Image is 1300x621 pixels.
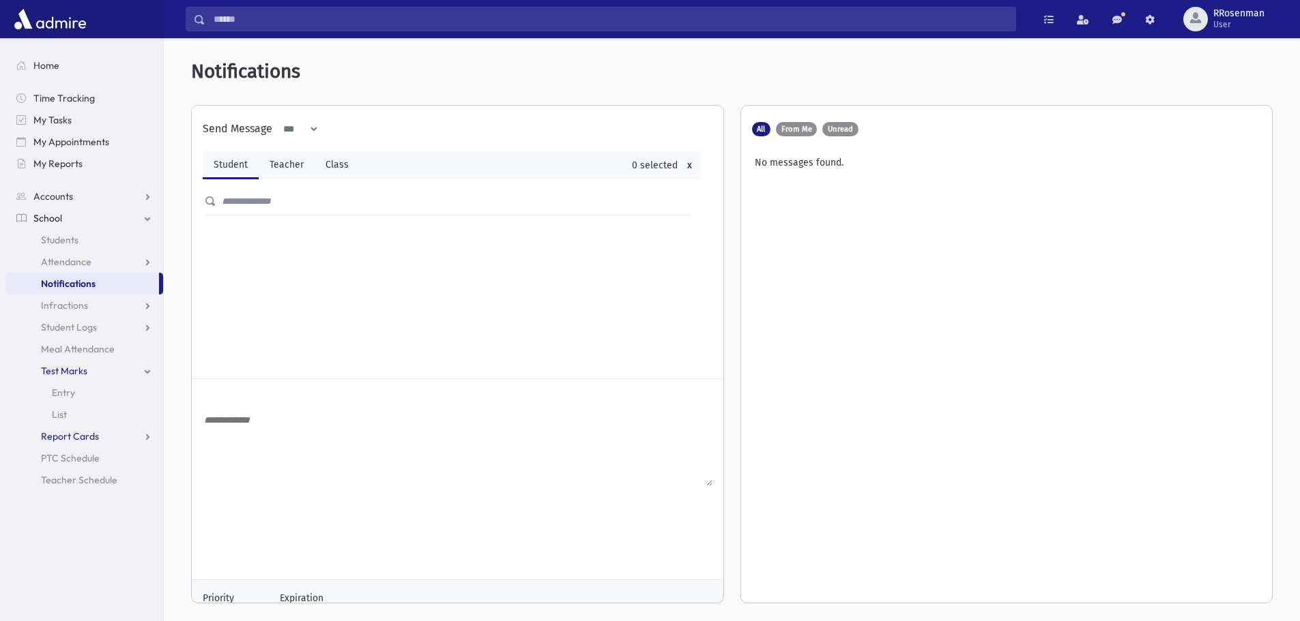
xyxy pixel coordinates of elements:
a: Class [315,152,360,179]
span: Report Cards [41,430,99,442]
div: 0 selected [632,158,678,172]
label: Priority [203,591,234,605]
span: Time Tracking [33,92,95,104]
img: AdmirePro [11,5,89,33]
span: Infractions [41,299,88,312]
a: My Appointments [5,131,163,153]
input: Search [205,7,1015,31]
span: Home [33,59,59,72]
a: Entry [5,382,163,404]
a: Students [5,229,163,251]
a: My Tasks [5,109,163,131]
span: From Me [781,125,812,133]
div: Send Message [203,121,272,137]
a: Attendance [5,251,163,273]
a: Meal Attendance [5,338,163,360]
span: Attendance [41,256,91,268]
a: School [5,207,163,229]
a: List [5,404,163,425]
a: Report Cards [5,425,163,447]
a: Accounts [5,185,163,207]
a: Home [5,55,163,76]
span: Notifications [41,277,96,290]
div: No messages found. [752,150,1262,170]
span: RRosenman [1213,8,1265,19]
a: PTC Schedule [5,447,163,469]
div: AdntfToShow [752,122,858,136]
span: Unread [828,125,853,133]
span: Accounts [33,190,73,202]
span: All [757,125,765,133]
span: Meal Attendance [41,343,115,355]
a: Student Logs [5,316,163,338]
button: x [683,157,696,173]
label: Expiration [280,591,323,605]
a: Time Tracking [5,87,163,109]
a: Infractions [5,294,163,316]
span: User [1213,19,1265,30]
span: Notifications [191,60,300,83]
a: Notifications [5,273,159,294]
span: School [33,212,62,224]
a: Test Marks [5,360,163,382]
span: Test Marks [41,365,87,377]
span: My Reports [33,157,83,170]
a: Teacher [259,152,315,179]
span: PTC Schedule [41,452,100,464]
span: Student Logs [41,321,97,333]
a: Teacher Schedule [5,469,163,491]
span: My Appointments [33,136,109,148]
span: Students [41,234,78,246]
a: My Reports [5,153,163,175]
span: List [52,408,67,421]
span: Teacher Schedule [41,474,117,486]
a: Student [203,152,259,179]
span: My Tasks [33,114,72,126]
span: Entry [52,387,75,399]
